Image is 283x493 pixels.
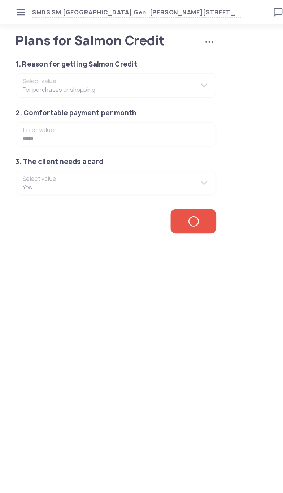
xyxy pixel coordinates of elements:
[13,90,179,98] span: 2. Comfortable payment per month
[13,29,157,39] h1: Plans for Salmon Credit
[13,49,179,58] span: 1. Reason for getting Salmon Credit
[258,4,270,16] button: P
[262,6,266,14] span: P
[13,130,179,139] span: 3. The client needs a card
[27,6,200,14] button: SMDS SM [GEOGRAPHIC_DATA]Gen. [PERSON_NAME][STREET_ADDRESS]
[27,6,109,14] span: SMDS SM [GEOGRAPHIC_DATA]
[109,6,200,14] span: Gen. [PERSON_NAME][STREET_ADDRESS]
